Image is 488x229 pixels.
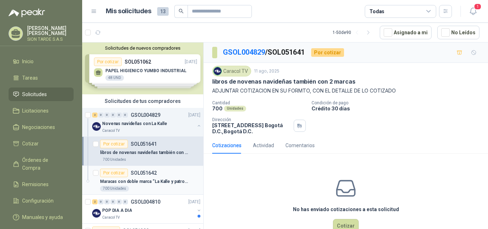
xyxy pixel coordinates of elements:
p: / SOL051641 [223,47,305,58]
div: 2 [92,113,98,118]
p: [PERSON_NAME] [PERSON_NAME] [27,26,74,36]
div: 0 [123,199,128,204]
div: 1 - 50 de 90 [333,27,374,38]
a: Configuración [9,194,74,208]
span: Solicitudes [22,90,47,98]
p: [DATE] [188,112,200,119]
h3: No has enviado cotizaciones a esta solicitud [293,205,399,213]
p: POP DIA A DIA [102,207,132,214]
a: Solicitudes [9,88,74,101]
div: Caracol TV [212,66,251,76]
p: SOL051641 [131,141,157,146]
p: libros de novenas navideñas también con 2 marcas [100,149,189,156]
a: Inicio [9,55,74,68]
button: Solicitudes de nuevos compradores [85,45,200,51]
div: Solicitudes de tus compradores [82,94,203,108]
div: 0 [116,113,122,118]
a: Por cotizarSOL051641libros de novenas navideñas también con 2 marcas700 Unidades [82,137,203,166]
img: Company Logo [92,122,101,131]
a: 2 0 0 0 0 0 GSOL004810[DATE] Company LogoPOP DIA A DIACaracol TV [92,198,202,220]
p: Dirección [212,117,291,122]
p: ADJUNTAR COTIZACION EN SU FORMTO, CON EL DETALLE DE LO COTIZADO [212,87,479,95]
span: Manuales y ayuda [22,213,63,221]
p: Caracol TV [102,215,120,220]
span: 13 [157,7,169,16]
span: Negociaciones [22,123,55,131]
span: Remisiones [22,180,49,188]
div: Todas [369,8,384,15]
div: Actividad [253,141,274,149]
div: Unidades [224,106,246,111]
span: Órdenes de Compra [22,156,67,172]
p: GSOL004810 [131,199,160,204]
div: 0 [104,199,110,204]
a: Cotizar [9,137,74,150]
p: Caracol TV [102,128,120,134]
span: Tareas [22,74,38,82]
button: No Leídos [437,26,479,39]
a: GSOL004829 [223,48,265,56]
h1: Mis solicitudes [106,6,151,16]
span: Configuración [22,197,54,205]
p: SOL051642 [131,170,157,175]
span: Cotizar [22,140,39,148]
div: Por cotizar [100,169,128,177]
button: Asignado a mi [380,26,432,39]
p: Condición de pago [312,100,485,105]
div: 0 [116,199,122,204]
a: Negociaciones [9,120,74,134]
p: SION TARDE S.A.S [27,37,74,41]
p: 700 [212,105,223,111]
img: Logo peakr [9,9,45,17]
div: 0 [98,113,104,118]
a: Remisiones [9,178,74,191]
div: Comentarios [285,141,315,149]
p: [DATE] [188,199,200,205]
p: Maracas con doble marca “La Kalle y patrocinador” [100,178,189,185]
span: 1 [474,3,482,10]
p: Cantidad [212,100,306,105]
a: Tareas [9,71,74,85]
div: 0 [110,199,116,204]
div: 0 [110,113,116,118]
img: Company Logo [214,67,221,75]
button: 1 [467,5,479,18]
div: 2 [92,199,98,204]
img: Company Logo [92,209,101,218]
p: Novenas navideñas con La Kalle [102,120,167,127]
a: Manuales y ayuda [9,210,74,224]
p: libros de novenas navideñas también con 2 marcas [212,78,355,85]
a: Por cotizarSOL051642Maracas con doble marca “La Kalle y patrocinador”700 Unidades [82,166,203,195]
p: GSOL004829 [131,113,160,118]
div: Solicitudes de nuevos compradoresPor cotizarSOL051062[DATE] PAPEL HIGIENICO YUMBO INDUSTRIAL48 UN... [82,43,203,94]
a: 2 0 0 0 0 0 GSOL004829[DATE] Company LogoNovenas navideñas con La KalleCaracol TV [92,111,202,134]
div: 0 [123,113,128,118]
div: 0 [104,113,110,118]
span: search [179,9,184,14]
div: Por cotizar [100,140,128,148]
a: Órdenes de Compra [9,153,74,175]
div: 700 Unidades [100,186,129,191]
div: 0 [98,199,104,204]
div: 700 Unidades [100,157,129,163]
div: Cotizaciones [212,141,241,149]
div: Por cotizar [311,48,344,57]
p: Crédito 30 días [312,105,485,111]
span: Licitaciones [22,107,49,115]
a: Licitaciones [9,104,74,118]
span: Inicio [22,58,34,65]
p: [STREET_ADDRESS] Bogotá D.C. , Bogotá D.C. [212,122,291,134]
p: 11 ago, 2025 [254,68,279,75]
